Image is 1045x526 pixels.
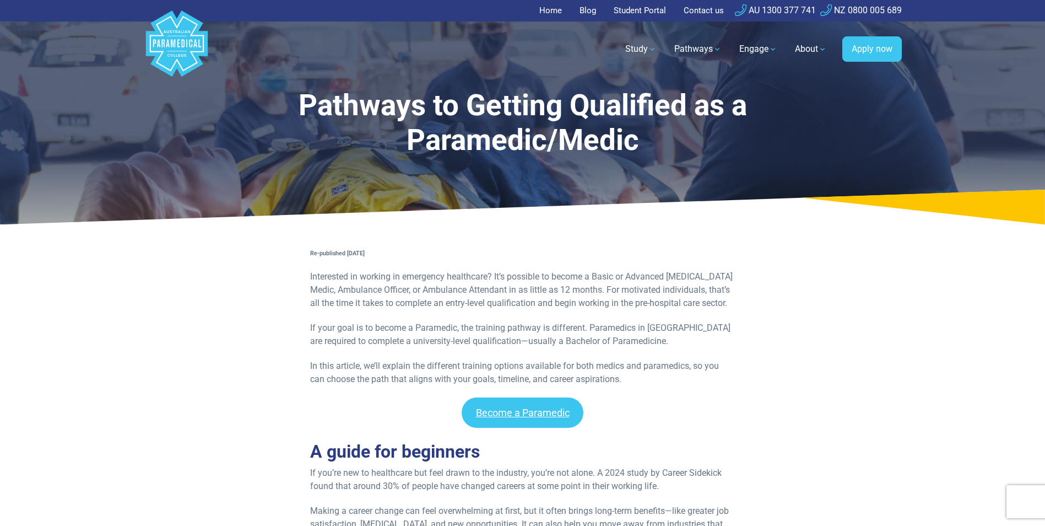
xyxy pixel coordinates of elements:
[668,34,728,65] a: Pathways
[310,466,735,493] p: If you’re new to healthcare but feel drawn to the industry, you’re not alone. A 2024 study by Car...
[239,88,807,158] h1: Pathways to Getting Qualified as a Paramedic/Medic
[310,321,735,348] p: If your goal is to become a Paramedic, the training pathway is different. Paramedics in [GEOGRAPH...
[619,34,663,65] a: Study
[144,22,210,77] a: Australian Paramedical College
[788,34,833,65] a: About
[733,34,784,65] a: Engage
[310,250,365,257] strong: Re-published [DATE]
[462,398,584,428] a: Become a Paramedic
[310,359,735,386] p: In this article, we’ll explain the different training options available for both medics and param...
[735,5,816,15] a: AU 1300 377 741
[310,270,735,310] p: Interested in working in emergency healthcare? It’s possible to become a Basic or Advanced [MEDIC...
[820,5,902,15] a: NZ 0800 005 689
[310,441,735,462] h2: A guide for beginners
[842,36,902,62] a: Apply now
